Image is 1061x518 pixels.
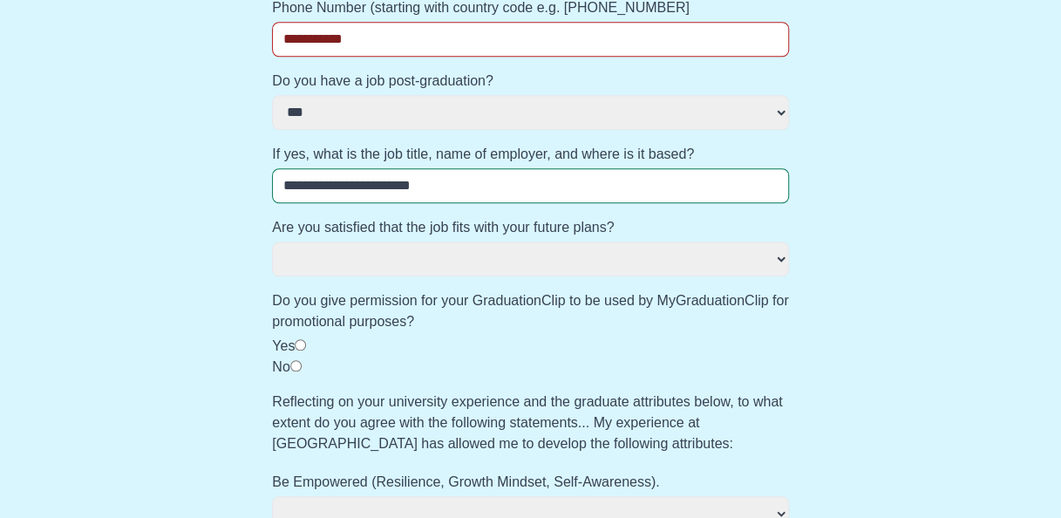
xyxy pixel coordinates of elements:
[272,472,789,493] label: Be Empowered (Resilience, Growth Mindset, Self-Awareness).
[272,338,295,353] label: Yes
[272,392,789,454] label: Reflecting on your university experience and the graduate attributes below, to what extent do you...
[272,71,789,92] label: Do you have a job post-graduation?
[272,144,789,165] label: If yes, what is the job title, name of employer, and where is it based?
[272,217,789,238] label: Are you satisfied that the job fits with your future plans?
[272,290,789,332] label: Do you give permission for your GraduationClip to be used by MyGraduationClip for promotional pur...
[272,359,289,374] label: No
